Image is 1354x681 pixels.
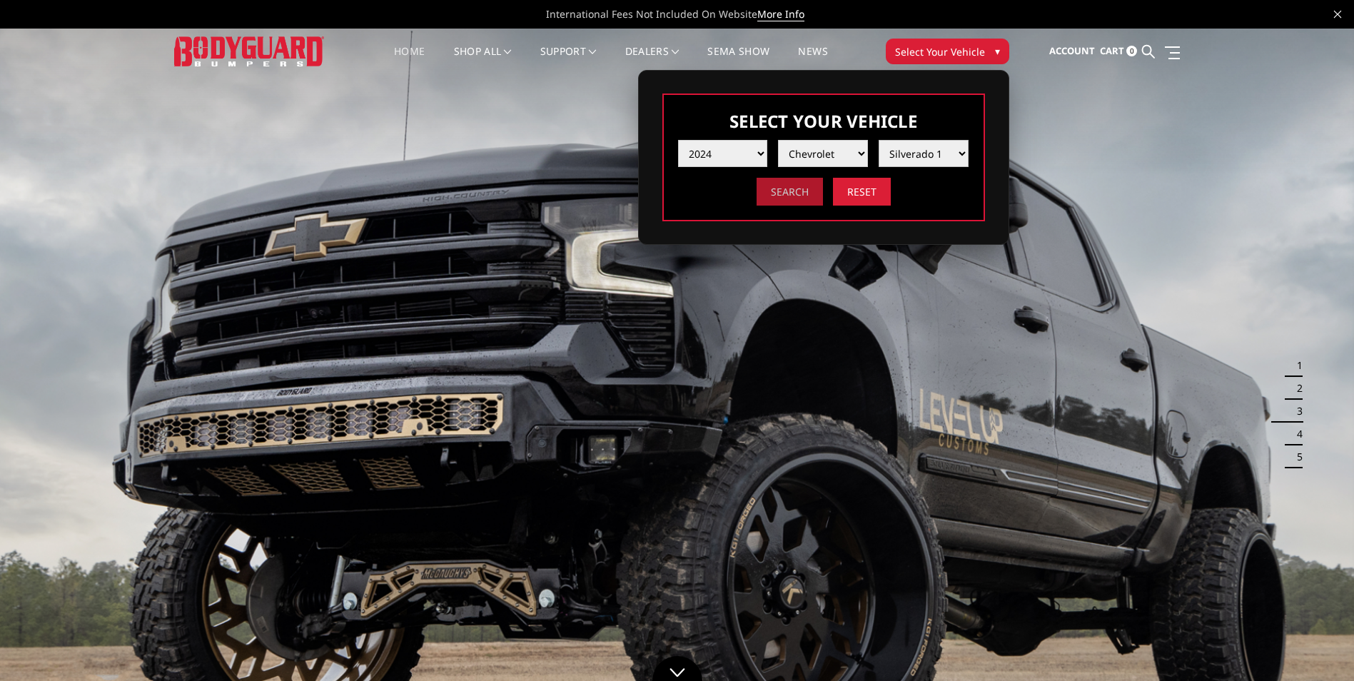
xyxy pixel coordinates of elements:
button: 4 of 5 [1288,423,1303,445]
span: 0 [1126,46,1137,56]
a: SEMA Show [707,46,769,74]
a: Home [394,46,425,74]
span: Cart [1100,44,1124,57]
span: Account [1049,44,1095,57]
span: ▾ [995,44,1000,59]
a: More Info [757,7,804,21]
button: 1 of 5 [1288,354,1303,377]
button: 3 of 5 [1288,400,1303,423]
button: Select Your Vehicle [886,39,1009,64]
a: Support [540,46,597,74]
button: 2 of 5 [1288,377,1303,400]
a: Cart 0 [1100,32,1137,71]
a: shop all [454,46,512,74]
a: Dealers [625,46,679,74]
button: 5 of 5 [1288,445,1303,468]
input: Search [757,178,823,206]
span: Select Your Vehicle [895,44,985,59]
h3: Select Your Vehicle [678,109,969,133]
a: News [798,46,827,74]
img: BODYGUARD BUMPERS [174,36,324,66]
a: Click to Down [652,656,702,681]
a: Account [1049,32,1095,71]
input: Reset [833,178,891,206]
